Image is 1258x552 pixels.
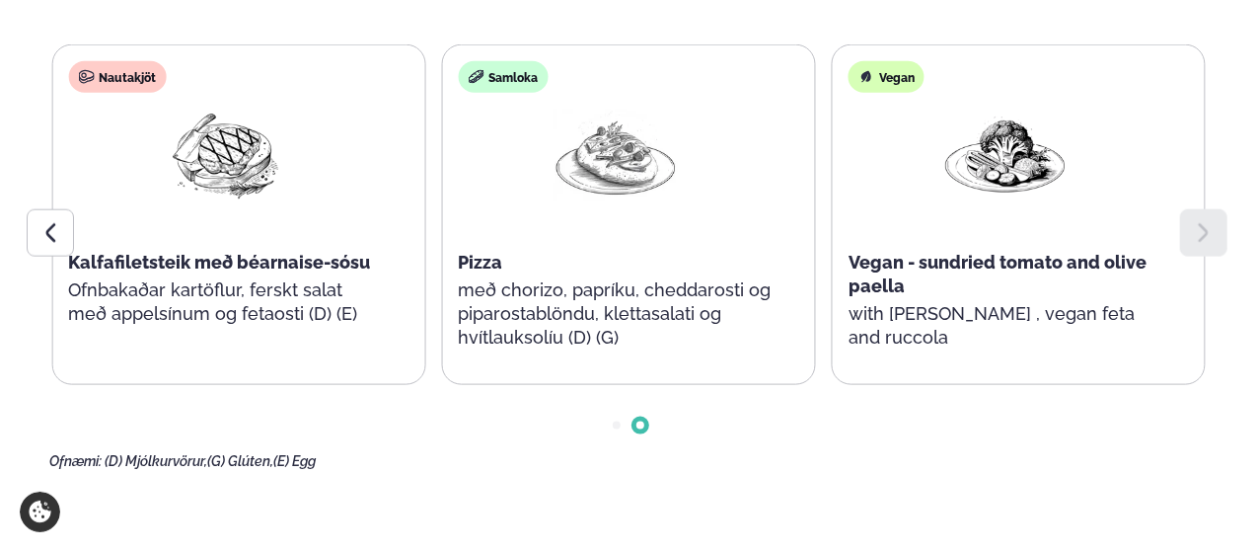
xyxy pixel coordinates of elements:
[849,61,925,93] div: Vegan
[105,453,207,469] span: (D) Mjólkurvörur,
[68,278,382,326] p: Ofnbakaðar kartöflur, ferskt salat með appelsínum og fetaosti (D) (E)
[49,453,102,469] span: Ofnæmi:
[613,422,621,430] span: Go to slide 1
[468,69,483,85] img: sandwich-new-16px.svg
[552,109,678,200] img: Pizza-Bread.png
[207,453,273,469] span: (G) Glúten,
[458,61,548,93] div: Samloka
[858,69,874,85] img: Vegan.svg
[458,252,502,273] span: Pizza
[942,109,1069,200] img: Vegan.png
[273,453,316,469] span: (E) Egg
[849,252,1147,296] span: Vegan - sundried tomato and olive paella
[636,422,644,430] span: Go to slide 2
[849,302,1162,350] p: with [PERSON_NAME] , vegan feta and ruccola
[68,61,166,93] div: Nautakjöt
[78,69,94,85] img: beef.svg
[162,109,288,200] img: Beef-Meat.png
[20,492,60,532] a: Cookie settings
[68,252,370,273] span: Kalfafiletsteik með béarnaise-sósu
[458,278,772,350] p: með chorizo, papríku, cheddarosti og piparostablöndu, klettasalati og hvítlauksolíu (D) (G)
